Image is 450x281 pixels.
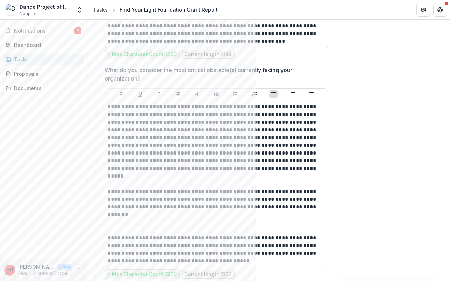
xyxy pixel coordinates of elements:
p: Current length: 1138 [184,52,231,57]
div: Dance Project of [US_STATE] Heights Inc. [20,3,72,11]
a: Tasks [90,5,110,15]
div: Tasks [14,56,79,63]
div: Proposals [14,70,79,77]
button: Notifications3 [3,25,84,36]
a: Dashboard [3,39,84,51]
button: Ordered List [250,90,259,98]
p: [PERSON_NAME] [PERSON_NAME] [18,263,55,270]
img: Dance Project of Washington Heights Inc. [6,4,17,15]
button: Align Center [288,90,297,98]
button: Align Right [307,90,316,98]
p: User [57,264,72,270]
button: Bold [117,90,125,98]
button: Italicize [155,90,163,98]
a: Proposals [3,68,84,80]
span: Notifications [14,28,74,34]
nav: breadcrumb [90,5,221,15]
div: Heather White Godfrey [7,268,13,272]
span: 3 [74,27,81,34]
a: Documents [3,82,84,94]
div: Dashboard [14,41,79,49]
p: Max Character Count: 1200 [112,52,177,57]
button: Align Left [269,90,278,98]
button: Partners [416,3,430,17]
p: Max Character Count: 1200 [112,271,177,277]
div: Documents [14,84,79,92]
button: Get Help [433,3,447,17]
button: Bullet List [231,90,240,98]
p: [EMAIL_ADDRESS][DOMAIN_NAME] [18,270,72,277]
button: More [74,266,83,274]
div: Tasks [93,6,108,13]
button: Heading 1 [193,90,201,98]
span: Nonprofit [20,11,39,17]
div: Find Your Light Foundation Grant Report [120,6,218,13]
a: Tasks [3,54,84,65]
button: Underline [136,90,144,98]
button: Open entity switcher [74,3,84,17]
p: Current length: 1197 [184,271,231,277]
button: Heading 2 [212,90,221,98]
p: What do you consider the most critical obstacle(s) currently facing your organization? [105,66,324,83]
button: Strike [174,90,183,98]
